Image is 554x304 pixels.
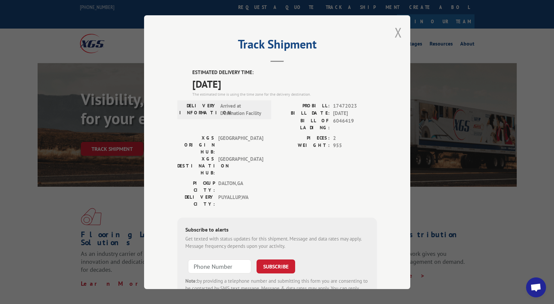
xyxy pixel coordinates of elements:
[218,193,263,207] span: PUYALLUP , WA
[185,277,369,300] div: by providing a telephone number and submitting this form you are consenting to be contacted by SM...
[218,155,263,176] span: [GEOGRAPHIC_DATA]
[395,24,402,41] button: Close modal
[192,91,377,97] div: The estimated time is using the time zone for the delivery destination.
[333,142,377,150] span: 955
[277,110,330,117] label: BILL DATE:
[333,134,377,142] span: 2
[185,225,369,235] div: Subscribe to alerts
[177,134,215,155] label: XGS ORIGIN HUB:
[277,134,330,142] label: PIECES:
[185,235,369,250] div: Get texted with status updates for this shipment. Message and data rates may apply. Message frequ...
[177,155,215,176] label: XGS DESTINATION HUB:
[526,277,546,297] div: Open chat
[188,259,251,273] input: Phone Number
[220,102,265,117] span: Arrived at Destination Facility
[185,277,197,284] strong: Note:
[179,102,217,117] label: DELIVERY INFORMATION:
[177,193,215,207] label: DELIVERY CITY:
[177,179,215,193] label: PICKUP CITY:
[333,102,377,110] span: 17472023
[277,117,330,131] label: BILL OF LADING:
[177,40,377,52] h2: Track Shipment
[257,259,295,273] button: SUBSCRIBE
[333,117,377,131] span: 6046419
[333,110,377,117] span: [DATE]
[277,142,330,150] label: WEIGHT:
[192,76,377,91] span: [DATE]
[192,69,377,76] label: ESTIMATED DELIVERY TIME:
[277,102,330,110] label: PROBILL:
[218,179,263,193] span: DALTON , GA
[218,134,263,155] span: [GEOGRAPHIC_DATA]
